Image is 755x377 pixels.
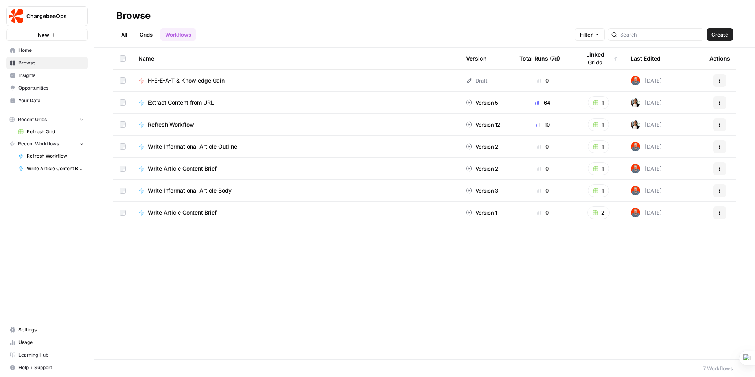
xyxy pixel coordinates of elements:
[466,99,498,107] div: Version 5
[466,77,487,85] div: Draft
[711,31,728,39] span: Create
[18,364,84,371] span: Help + Support
[588,162,609,175] button: 1
[138,99,453,107] a: Extract Content from URL
[6,361,88,374] button: Help + Support
[138,143,453,151] a: Write Informational Article Outline
[18,97,84,104] span: Your Data
[466,165,498,173] div: Version 2
[18,85,84,92] span: Opportunities
[138,121,453,129] a: Refresh Workflow
[709,48,730,69] div: Actions
[588,118,609,131] button: 1
[588,96,609,109] button: 1
[631,98,662,107] div: [DATE]
[6,94,88,107] a: Your Data
[6,29,88,41] button: New
[6,324,88,336] a: Settings
[148,209,217,217] span: Write Article Content Brief
[6,114,88,125] button: Recent Grids
[631,164,640,173] img: 698zlg3kfdwlkwrbrsgpwna4smrc
[6,57,88,69] a: Browse
[18,140,59,147] span: Recent Workflows
[138,165,453,173] a: Write Article Content Brief
[519,143,566,151] div: 0
[27,153,84,160] span: Refresh Workflow
[26,12,74,20] span: ChargebeeOps
[631,186,640,195] img: 698zlg3kfdwlkwrbrsgpwna4smrc
[148,187,232,195] span: Write Informational Article Body
[631,142,640,151] img: 698zlg3kfdwlkwrbrsgpwna4smrc
[631,98,640,107] img: xqjo96fmx1yk2e67jao8cdkou4un
[135,28,157,41] a: Grids
[703,364,733,372] div: 7 Workflows
[138,209,453,217] a: Write Article Content Brief
[27,165,84,172] span: Write Article Content Brief
[631,142,662,151] div: [DATE]
[27,128,84,135] span: Refresh Grid
[18,72,84,79] span: Insights
[160,28,196,41] a: Workflows
[6,138,88,150] button: Recent Workflows
[9,9,23,23] img: ChargebeeOps Logo
[15,150,88,162] a: Refresh Workflow
[631,208,640,217] img: 698zlg3kfdwlkwrbrsgpwna4smrc
[620,31,700,39] input: Search
[148,143,237,151] span: Write Informational Article Outline
[15,162,88,175] a: Write Article Content Brief
[6,44,88,57] a: Home
[519,121,566,129] div: 10
[138,187,453,195] a: Write Informational Article Body
[6,82,88,94] a: Opportunities
[519,48,560,69] div: Total Runs (7d)
[707,28,733,41] button: Create
[18,59,84,66] span: Browse
[631,120,640,129] img: xqjo96fmx1yk2e67jao8cdkou4un
[587,206,610,219] button: 2
[519,209,566,217] div: 0
[631,208,662,217] div: [DATE]
[580,31,593,39] span: Filter
[631,48,661,69] div: Last Edited
[631,76,662,85] div: [DATE]
[466,209,497,217] div: Version 1
[18,47,84,54] span: Home
[148,99,214,107] span: Extract Content from URL
[466,48,487,69] div: Version
[578,48,618,69] div: Linked Grids
[138,77,453,85] a: H-E-E-A-T & Knowledge Gain
[631,120,662,129] div: [DATE]
[18,351,84,359] span: Learning Hub
[6,69,88,82] a: Insights
[18,116,47,123] span: Recent Grids
[519,99,566,107] div: 64
[466,187,498,195] div: Version 3
[18,326,84,333] span: Settings
[6,6,88,26] button: Workspace: ChargebeeOps
[6,349,88,361] a: Learning Hub
[148,165,217,173] span: Write Article Content Brief
[6,336,88,349] a: Usage
[631,186,662,195] div: [DATE]
[15,125,88,138] a: Refresh Grid
[588,140,609,153] button: 1
[116,9,151,22] div: Browse
[116,28,132,41] a: All
[575,28,605,41] button: Filter
[148,77,225,85] span: H-E-E-A-T & Knowledge Gain
[148,121,194,129] span: Refresh Workflow
[519,165,566,173] div: 0
[631,164,662,173] div: [DATE]
[466,143,498,151] div: Version 2
[38,31,49,39] span: New
[466,121,500,129] div: Version 12
[138,48,453,69] div: Name
[588,184,609,197] button: 1
[519,77,566,85] div: 0
[519,187,566,195] div: 0
[631,76,640,85] img: 698zlg3kfdwlkwrbrsgpwna4smrc
[18,339,84,346] span: Usage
